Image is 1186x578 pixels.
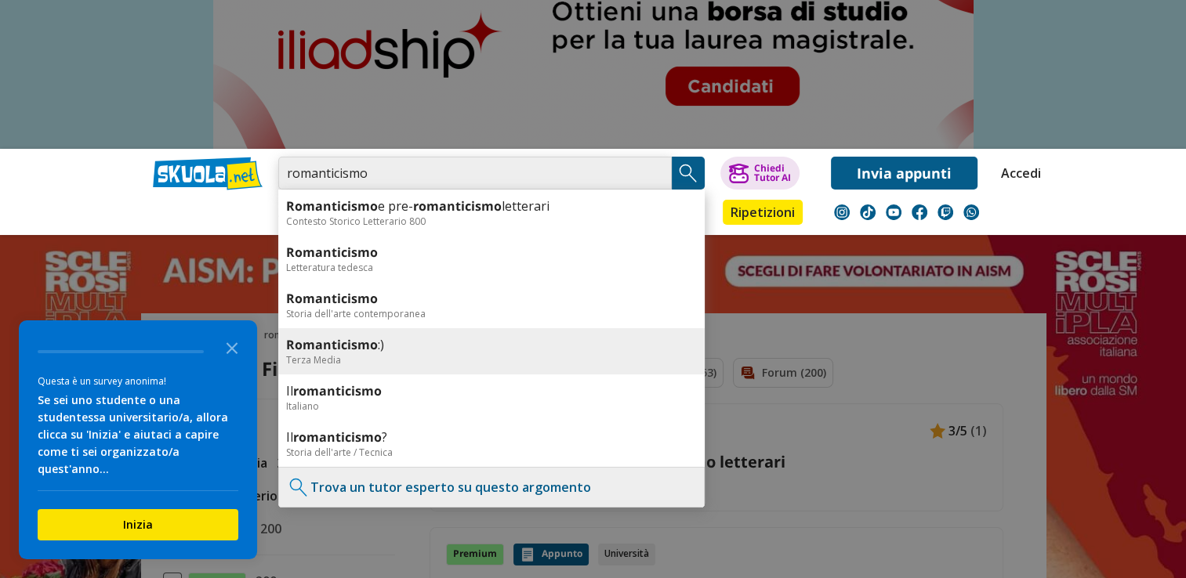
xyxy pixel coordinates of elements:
[38,392,238,478] div: Se sei uno studente o una studentessa universitario/a, allora clicca su 'Inizia' e aiutaci a capi...
[286,197,697,215] a: Romanticismoe pre-romanticismoletterari
[831,157,977,190] a: Invia appunti
[286,261,697,274] div: Letteratura tedesca
[912,204,927,220] img: facebook
[286,290,378,307] b: Romanticismo
[293,428,382,446] b: romanticismo
[278,157,672,190] input: Cerca appunti, riassunti o versioni
[274,200,345,228] a: Appunti
[286,428,697,446] a: Ilromanticismo?
[720,157,800,190] button: ChiediTutor AI
[1001,157,1034,190] a: Accedi
[413,197,502,215] b: romanticismo
[938,204,953,220] img: twitch
[672,157,705,190] button: Search Button
[860,204,876,220] img: tiktok
[286,197,378,215] b: Romanticismo
[886,204,901,220] img: youtube
[286,446,697,459] div: Storia dell'arte / Tecnica
[293,382,382,399] b: romanticismo
[38,509,238,540] button: Inizia
[286,307,697,320] div: Storia dell'arte contemporanea
[834,204,850,220] img: instagram
[286,382,697,399] a: Ilromanticismo
[286,353,697,367] div: Terza Media
[287,475,310,499] img: Trova un tutor esperto
[38,374,238,388] div: Questa è un survey anonima!
[19,320,257,559] div: Survey
[216,331,248,363] button: Close the survey
[286,336,378,353] b: Romanticismo
[286,290,697,307] a: Romanticismo
[286,244,378,261] b: Romanticismo
[723,200,803,225] a: Ripetizioni
[286,336,697,353] a: Romanticismo:)
[286,244,697,261] a: Romanticismo
[676,161,700,185] img: Cerca appunti, riassunti o versioni
[286,399,697,413] div: Italiano
[286,215,697,228] div: Contesto Storico Letterario 800
[963,204,979,220] img: WhatsApp
[753,164,790,182] div: Chiedi Tutor AI
[310,479,591,496] a: Trova un tutor esperto su questo argomento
